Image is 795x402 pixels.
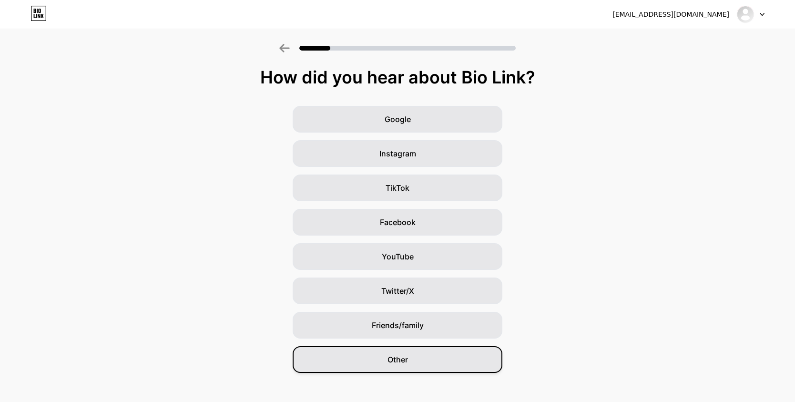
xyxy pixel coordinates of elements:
span: Google [385,113,411,125]
img: camilaemarcos [736,5,754,23]
span: Facebook [380,216,416,228]
span: TikTok [386,182,409,194]
span: Twitter/X [381,285,414,297]
span: Other [387,354,408,365]
span: YouTube [382,251,414,262]
span: Instagram [379,148,416,159]
span: Friends/family [372,320,424,331]
div: How did you hear about Bio Link? [5,68,790,87]
div: [EMAIL_ADDRESS][DOMAIN_NAME] [612,10,729,20]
